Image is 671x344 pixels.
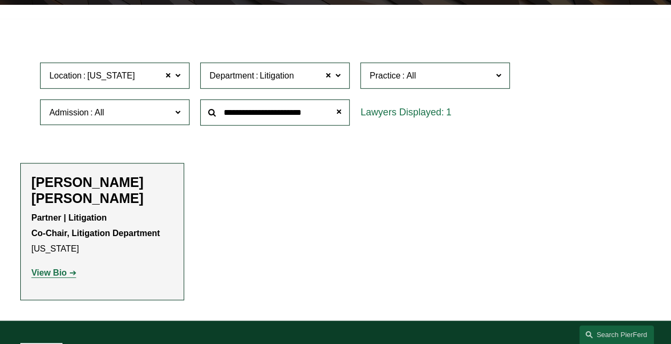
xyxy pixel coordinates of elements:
[446,107,451,118] span: 1
[49,108,89,117] span: Admission
[209,71,254,80] span: Department
[31,210,173,256] p: [US_STATE]
[87,69,135,83] span: [US_STATE]
[49,71,82,80] span: Location
[31,213,160,238] strong: Partner | Litigation Co-Chair, Litigation Department
[31,268,76,277] a: View Bio
[259,69,294,83] span: Litigation
[579,325,654,344] a: Search this site
[31,174,173,207] h2: [PERSON_NAME] [PERSON_NAME]
[31,268,67,277] strong: View Bio
[369,71,400,80] span: Practice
